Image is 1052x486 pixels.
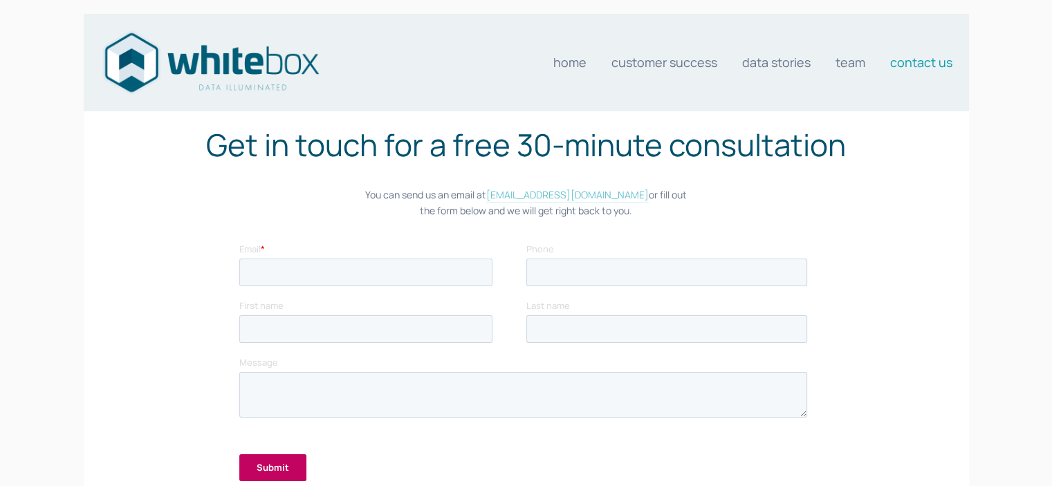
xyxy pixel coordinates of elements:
h1: Get in touch for a free 30-minute consultation [165,122,887,167]
a: Team [836,48,865,76]
img: Data consultants [100,28,322,97]
a: Customer Success [611,48,717,76]
a: [EMAIL_ADDRESS][DOMAIN_NAME] [486,188,649,203]
p: You can send us an email at or fill out the form below and we will get right back to you. [165,187,887,218]
a: Home [553,48,587,76]
a: Data stories [742,48,811,76]
a: Contact us [890,48,952,76]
